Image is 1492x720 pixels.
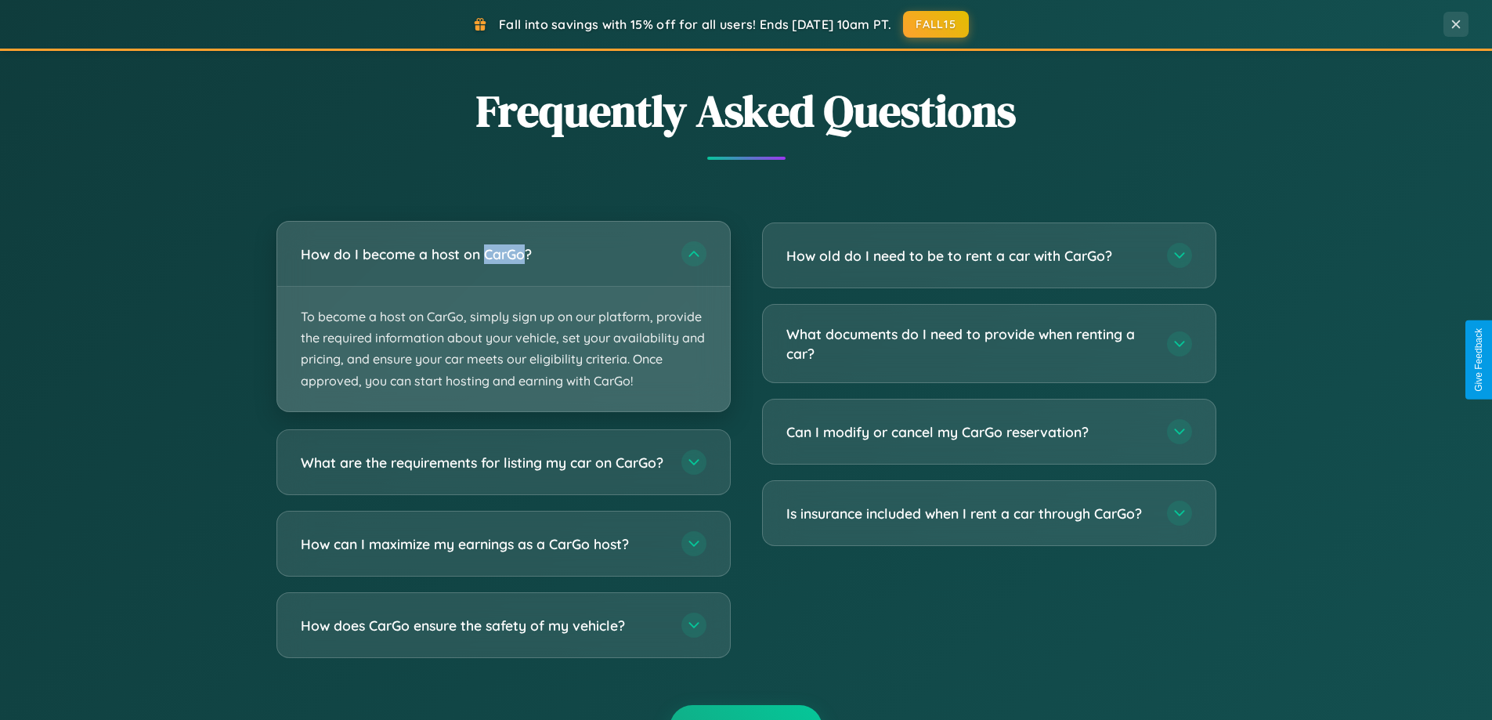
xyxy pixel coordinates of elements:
h3: Is insurance included when I rent a car through CarGo? [786,504,1151,523]
button: FALL15 [903,11,969,38]
h3: How old do I need to be to rent a car with CarGo? [786,246,1151,266]
p: To become a host on CarGo, simply sign up on our platform, provide the required information about... [277,287,730,411]
h3: How can I maximize my earnings as a CarGo host? [301,534,666,553]
h3: How do I become a host on CarGo? [301,244,666,264]
span: Fall into savings with 15% off for all users! Ends [DATE] 10am PT. [499,16,891,32]
h3: What documents do I need to provide when renting a car? [786,324,1151,363]
h3: How does CarGo ensure the safety of my vehicle? [301,615,666,635]
h3: Can I modify or cancel my CarGo reservation? [786,422,1151,442]
h3: What are the requirements for listing my car on CarGo? [301,452,666,472]
div: Give Feedback [1473,328,1484,392]
h2: Frequently Asked Questions [276,81,1216,141]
